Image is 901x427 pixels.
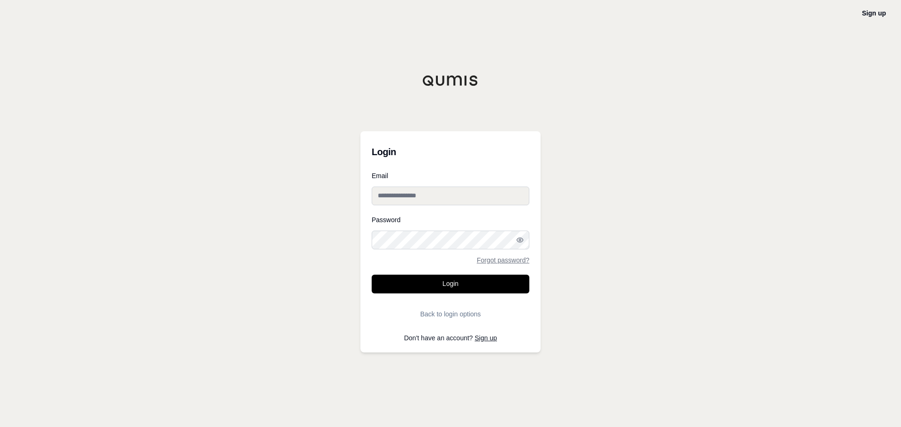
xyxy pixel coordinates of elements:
[372,217,529,223] label: Password
[372,172,529,179] label: Email
[477,257,529,263] a: Forgot password?
[372,142,529,161] h3: Login
[372,305,529,323] button: Back to login options
[422,75,479,86] img: Qumis
[862,9,886,17] a: Sign up
[475,334,497,342] a: Sign up
[372,335,529,341] p: Don't have an account?
[372,275,529,293] button: Login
